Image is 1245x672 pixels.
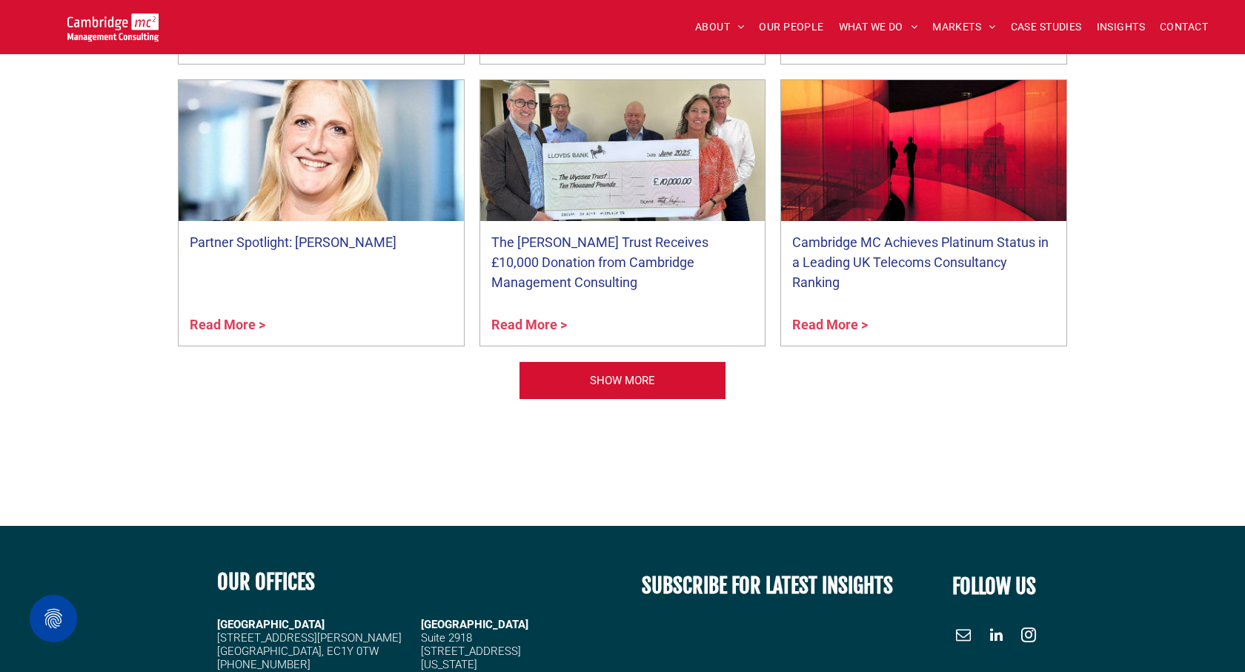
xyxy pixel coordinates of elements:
[190,314,453,335] a: Read More >
[480,80,766,221] a: Cambridge MC Falklands team standing with Polly Marsh, CEO of the Ulysses Trust, holding a cheque
[217,618,325,631] strong: [GEOGRAPHIC_DATA]
[688,16,752,39] a: ABOUT
[1003,16,1089,39] a: CASE STUDIES
[179,80,464,221] a: A woman with long blonde hair is smiling at the camera. She is wearing a black top and a silver n...
[751,16,831,39] a: OUR PEOPLE
[1089,16,1152,39] a: INSIGHTS
[590,362,655,399] span: SHOW MORE
[67,13,159,42] img: Go to Homepage
[217,658,311,671] span: [PHONE_NUMBER]
[985,624,1007,650] a: linkedin
[952,573,1036,599] font: FOLLOW US
[519,361,726,400] a: Our People | Cambridge Management Consulting
[421,618,528,631] span: [GEOGRAPHIC_DATA]
[792,232,1055,292] a: Cambridge MC Achieves Platinum Status in a Leading UK Telecoms Consultancy Ranking
[792,314,1055,335] a: Read More >
[1152,16,1215,39] a: CONTACT
[217,569,315,595] b: OUR OFFICES
[1017,624,1040,650] a: instagram
[67,16,159,31] a: Your Business Transformed | Cambridge Management Consulting
[781,80,1066,221] a: Long curving glass walkway looking out on a city. Image has a deep red tint and high contrast
[491,314,754,335] a: Read More >
[831,16,926,39] a: WHAT WE DO
[421,631,472,645] span: Suite 2918
[952,624,975,650] a: email
[421,645,521,658] span: [STREET_ADDRESS]
[421,658,477,671] span: [US_STATE]
[491,232,754,292] a: The [PERSON_NAME] Trust Receives £10,000 Donation from Cambridge Management Consulting
[925,16,1003,39] a: MARKETS
[217,631,402,658] span: [STREET_ADDRESS][PERSON_NAME] [GEOGRAPHIC_DATA], EC1Y 0TW
[190,232,453,252] a: Partner Spotlight: [PERSON_NAME]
